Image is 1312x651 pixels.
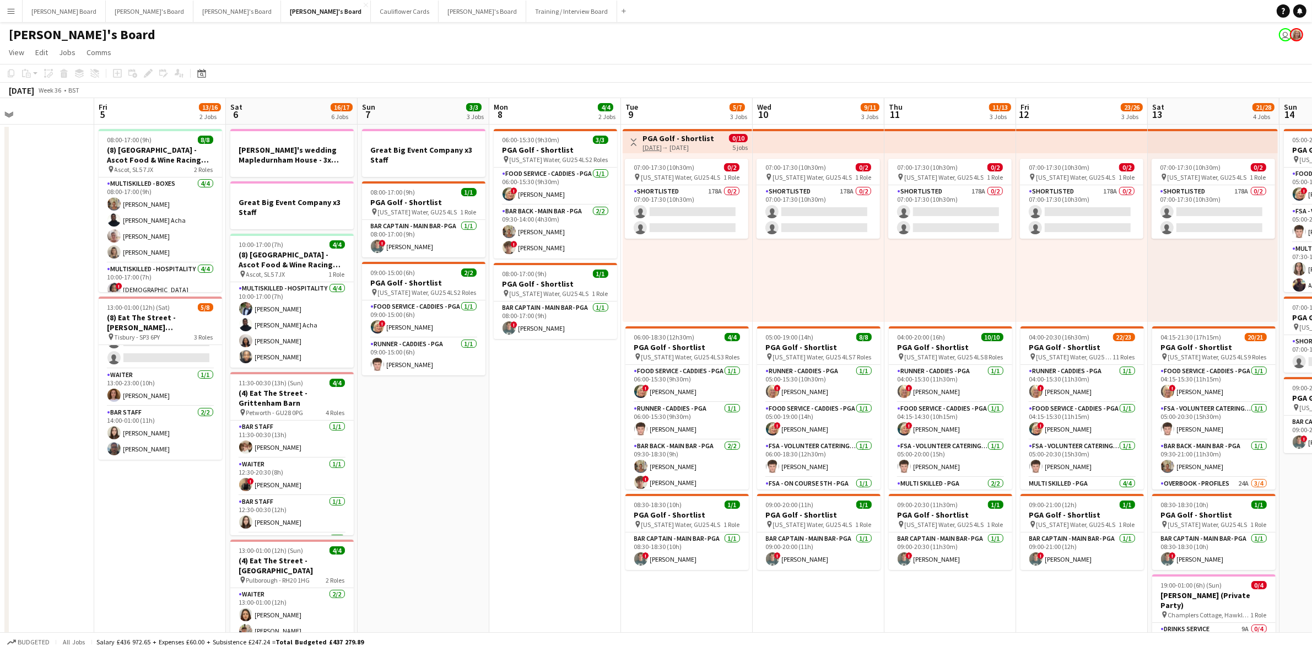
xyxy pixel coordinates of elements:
app-user-avatar: Caitlin Simpson-Hodson [1290,28,1303,41]
a: Comms [82,45,116,60]
div: BST [68,86,79,94]
button: [PERSON_NAME]'s Board [193,1,281,22]
button: [PERSON_NAME]'s Board [439,1,526,22]
span: Budgeted [18,638,50,646]
h1: [PERSON_NAME]'s Board [9,26,155,43]
button: Cauliflower Cards [371,1,439,22]
span: Edit [35,47,48,57]
span: Week 36 [36,86,64,94]
button: [PERSON_NAME]'s Board [281,1,371,22]
a: Edit [31,45,52,60]
button: [PERSON_NAME]'s Board [106,1,193,22]
a: Jobs [55,45,80,60]
app-user-avatar: Kathryn Davies [1279,28,1292,41]
span: All jobs [61,638,87,646]
div: Salary £436 972.65 + Expenses £60.00 + Subsistence £247.24 = [96,638,364,646]
span: Total Budgeted £437 279.89 [276,638,364,646]
span: Comms [87,47,111,57]
div: [DATE] [9,85,34,96]
a: View [4,45,29,60]
button: Training / Interview Board [526,1,617,22]
span: Jobs [59,47,75,57]
span: View [9,47,24,57]
button: [PERSON_NAME] Board [23,1,106,22]
button: Budgeted [6,636,51,648]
